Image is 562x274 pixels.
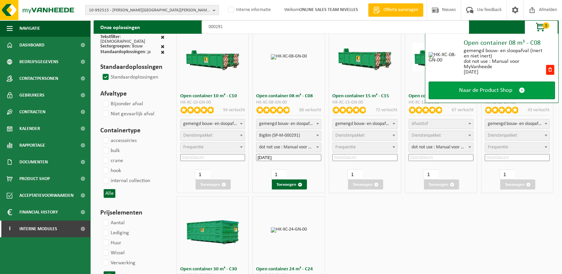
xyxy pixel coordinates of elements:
input: Startdatum [409,154,473,161]
h3: Open container 10 m³ - C10 [180,94,245,99]
label: crane [101,156,123,166]
label: accessoiries [101,136,137,146]
input: Startdatum [332,154,397,161]
div: : ja [100,50,151,55]
label: Niet gevaarlijk afval [101,109,154,119]
div: : [DEMOGRAPHIC_DATA] [100,35,161,44]
div: HK-XC-10-GN-00 [180,100,245,105]
span: Frequentie [488,145,508,150]
span: Gebruikers [19,87,44,104]
h3: Open container 15 m³ - C15 [332,94,397,99]
input: 1 [423,169,438,179]
img: HK-XC-08-GN-00 [429,52,460,63]
input: Zoeken [202,20,469,34]
span: Interne modules [19,221,57,237]
span: Bedrijfsgegevens [19,53,59,70]
div: : Bouw [100,44,143,50]
span: Dienstenpakket [335,133,365,138]
h3: Open container 12 m³ - C12 [409,94,473,99]
label: bulk [101,146,120,156]
h2: Onze oplossingen [94,20,147,34]
span: gemengd bouw- en sloopafval (inert en niet inert) [332,119,397,129]
span: BigBin (SP-M-000291) [256,131,321,141]
span: gemengd bouw- en sloopafval (inert en niet inert) [256,119,321,129]
label: Huur [101,238,121,248]
input: 1 [271,169,286,179]
label: Wissel [101,248,125,258]
h3: Afvaltype [100,89,164,99]
span: Acceptatievoorwaarden [19,187,74,204]
input: 1 [499,169,515,179]
div: [DATE] [464,70,545,75]
span: 1 [543,22,549,29]
img: HK-XC-30-GN-00 [184,216,241,244]
h3: Prijselementen [100,208,164,218]
span: Kalender [19,120,40,137]
label: hook [101,166,121,176]
p: 72 verkocht [375,107,398,114]
span: Standaardoplossingen [100,49,145,54]
label: Bijzonder afval [101,99,143,109]
button: Toevoegen [272,179,307,189]
span: Afvalstof [412,121,428,126]
button: 10-992515 - [PERSON_NAME][GEOGRAPHIC_DATA][PERSON_NAME] [85,5,219,15]
label: Standaardoplossingen [101,72,158,82]
div: Open container 08 m³ - C08 [464,40,555,46]
span: Naar de Product Shop [459,87,512,94]
label: Lediging [101,228,129,238]
input: 1 [347,169,362,179]
input: 1 [195,169,210,179]
div: HK-XC-15-GN-00 [332,100,397,105]
div: HK-XC-12-GN-00 [409,100,473,105]
label: Interne informatie [227,5,271,15]
span: Sectorgroepen [100,44,130,49]
button: Toevoegen [196,179,231,189]
a: Naar de Product Shop [429,82,555,99]
span: Navigatie [19,20,40,37]
span: Contactpersonen [19,70,58,87]
span: gemengd bouw- en sloopafval (inert en niet inert) [180,119,245,129]
img: HK-XC-24-GN-00 [271,227,307,233]
p: 88 verkocht [299,107,321,114]
span: gemengd bouw- en sloopafval (inert en niet inert) [181,119,245,129]
span: Financial History [19,204,58,221]
h3: Open container 30 m³ - C30 [180,267,245,272]
h3: Open container 24 m³ - C24 [256,267,321,272]
span: Dienstenpakket [183,133,213,138]
span: dot not use : Manual voor MyVanheede [409,143,473,152]
span: Frequentie [335,145,356,150]
input: Startdatum [180,154,245,161]
button: Alle [104,189,115,198]
p: 43 verkocht [528,107,550,114]
h3: Standaardoplossingen [100,62,164,72]
button: 1 [525,20,558,34]
strong: ONLINE SALES TEAM NIVELLES [299,7,358,12]
input: Startdatum [256,154,321,161]
span: dot not use : Manual voor MyVanheede [256,143,321,152]
label: internal collection [101,176,150,186]
span: gemengd bouw- en sloopafval (inert en niet inert) [485,119,550,129]
span: 10-992515 - [PERSON_NAME][GEOGRAPHIC_DATA][PERSON_NAME] [89,5,210,15]
input: Startdatum [485,154,550,161]
span: Dienstenpakket [412,133,441,138]
h3: Containertype [100,126,164,136]
label: Aantal [101,218,125,228]
h3: Open container 08 m³ - C08 [256,94,321,99]
button: Toevoegen [424,179,459,189]
span: gemengd bouw- en sloopafval (inert en niet inert) [333,119,397,129]
span: I [7,221,13,237]
p: 67 verkocht [451,107,473,114]
span: dot not use : Manual voor MyVanheede [256,142,321,152]
div: HK-XC-08-GN-00 [256,100,321,105]
span: Contracten [19,104,45,120]
div: dot not use : Manual voor MyVanheede [464,59,545,70]
div: gemengd bouw- en sloopafval (inert en niet inert) [464,48,545,59]
p: 94 verkocht [223,107,245,114]
img: HK-XC-12-GN-00 [413,43,469,71]
span: Frequentie [183,145,204,150]
span: Documenten [19,154,48,170]
span: Offerte aanvragen [382,7,420,13]
img: HK-XC-15-GN-00 [336,43,393,71]
img: HK-XC-08-GN-00 [271,54,307,59]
